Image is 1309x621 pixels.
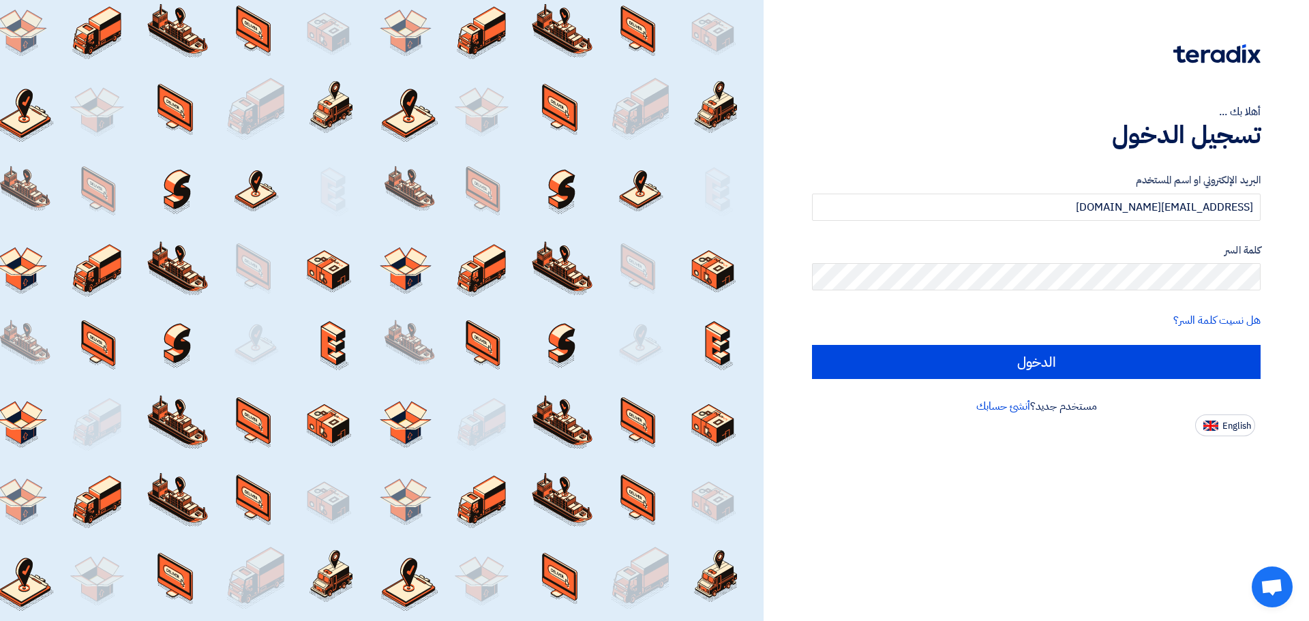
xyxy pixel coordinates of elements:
img: Teradix logo [1173,44,1261,63]
div: أهلا بك ... [812,104,1261,120]
input: الدخول [812,345,1261,379]
img: en-US.png [1203,421,1218,431]
h1: تسجيل الدخول [812,120,1261,150]
button: English [1195,414,1255,436]
a: هل نسيت كلمة السر؟ [1173,312,1261,329]
span: English [1222,421,1251,431]
label: كلمة السر [812,243,1261,258]
label: البريد الإلكتروني او اسم المستخدم [812,172,1261,188]
a: أنشئ حسابك [976,398,1030,414]
div: مستخدم جديد؟ [812,398,1261,414]
a: فتح المحادثة [1252,566,1293,607]
input: أدخل بريد العمل الإلكتروني او اسم المستخدم الخاص بك ... [812,194,1261,221]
